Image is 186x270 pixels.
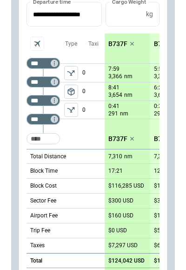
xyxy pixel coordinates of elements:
p: 0 [82,64,105,82]
p: 7,310 [154,153,168,160]
p: $160 USD [154,212,179,219]
p: nm [120,110,128,118]
p: $116,285 USD [108,182,144,189]
button: left aligned [64,103,78,117]
p: B737F [108,40,127,48]
p: 6:25 [154,84,165,91]
p: 0:41 [108,103,120,110]
div: Too short [27,114,60,125]
div: Too short [27,76,60,88]
p: nm [124,153,133,161]
p: Taxes [30,242,45,250]
span: package_2 [66,87,76,96]
p: Block Cost [30,182,57,190]
p: 0:31 [154,103,165,110]
p: $7,297 USD [108,242,138,249]
p: Trip Fee [30,227,50,235]
p: $124,042 USD [108,257,145,264]
p: $300 USD [154,197,179,204]
p: 0 [82,101,105,119]
p: 3,366 [154,73,168,81]
p: B762 [154,40,169,48]
p: $500 USD [154,227,179,234]
button: left aligned [64,66,78,80]
div: Too short [27,95,60,106]
h6: Total [30,258,42,264]
p: 3,366 [108,73,122,81]
p: 7,310 [108,153,122,160]
p: B762 [154,135,169,143]
p: 12:49 [154,168,168,175]
p: Taxi [88,40,99,48]
p: Type [65,40,77,48]
input: Choose date, selected date is Sep 9, 2025 [27,2,95,27]
p: 291 [154,110,164,118]
p: Total Distance [30,153,66,161]
p: nm [124,73,133,81]
p: 3,654 [154,91,168,99]
div: Too short [27,58,60,69]
p: $300 USD [108,197,133,204]
p: $6,873 USD [154,242,183,249]
p: 8:41 [108,84,120,91]
p: 3,654 [108,91,122,99]
span: Type of sector [64,66,78,80]
p: 7:59 [108,66,120,73]
span: Type of sector [64,85,78,99]
button: left aligned [64,85,78,99]
p: Sector Fee [30,197,56,205]
p: Airport Fee [30,212,58,220]
p: nm [124,91,133,99]
p: 5:54 [154,66,165,73]
span: Type of sector [64,103,78,117]
p: 291 [108,110,118,118]
p: 0 [82,82,105,101]
p: $0 USD [108,227,127,234]
span: Aircraft selection [30,37,44,51]
p: kg [146,10,153,18]
p: B737F [108,135,127,143]
p: $160 USD [108,212,133,219]
p: Block Time [30,167,58,175]
p: 17:21 [108,168,123,175]
div: Too short [27,133,60,144]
